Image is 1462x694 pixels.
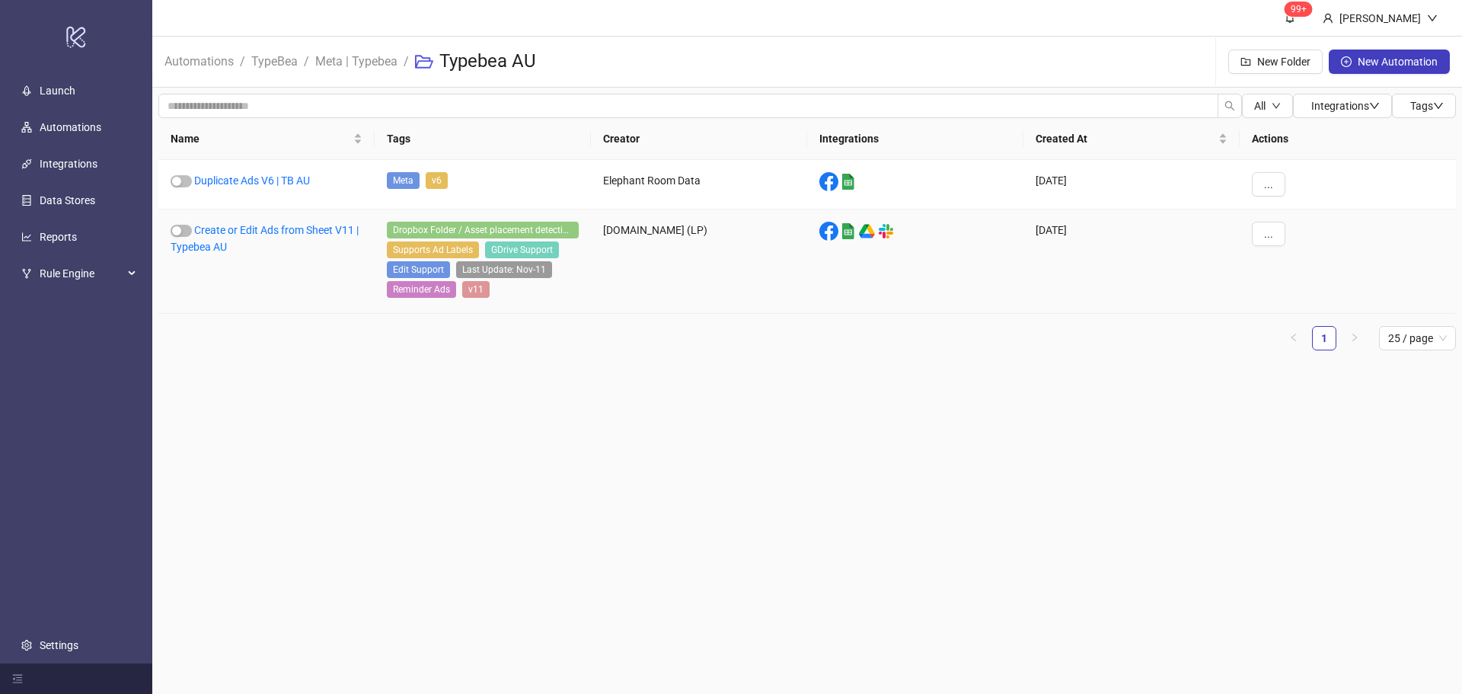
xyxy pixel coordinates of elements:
span: menu-fold [12,673,23,684]
th: Integrations [807,118,1023,160]
span: 25 / page [1388,327,1447,350]
a: Automations [161,52,237,69]
span: right [1350,333,1359,342]
span: All [1254,100,1266,112]
span: New Folder [1257,56,1310,68]
a: Settings [40,639,78,651]
span: folder-add [1240,56,1251,67]
button: ... [1252,172,1285,197]
div: Elephant Room Data [591,160,807,209]
a: Create or Edit Ads from Sheet V11 | Typebea AU [171,224,359,253]
li: Next Page [1342,326,1367,350]
li: 1 [1312,326,1336,350]
a: 1 [1313,327,1336,350]
span: Name [171,130,350,147]
h3: Typebea AU [439,50,536,74]
sup: 1766 [1285,2,1313,17]
a: Integrations [40,158,97,170]
a: Data Stores [40,194,95,206]
div: [DOMAIN_NAME] (LP) [591,209,807,314]
th: Actions [1240,118,1456,160]
th: Tags [375,118,591,160]
li: / [404,37,409,86]
div: Page Size [1379,326,1456,350]
div: [DATE] [1023,209,1240,314]
a: Automations [40,121,101,133]
li: / [304,37,309,86]
span: search [1224,101,1235,111]
span: plus-circle [1341,56,1352,67]
button: right [1342,326,1367,350]
button: Integrationsdown [1293,94,1392,118]
button: New Folder [1228,50,1323,74]
a: Launch [40,85,75,97]
span: down [1433,101,1444,111]
div: [DATE] [1023,160,1240,209]
span: v6 [426,172,448,189]
span: down [1427,13,1438,24]
span: Tags [1410,100,1444,112]
button: left [1282,326,1306,350]
span: Integrations [1311,100,1380,112]
span: New Automation [1358,56,1438,68]
li: Previous Page [1282,326,1306,350]
span: Reminder Ads [387,281,456,298]
a: TypeBea [248,52,301,69]
span: Rule Engine [40,258,123,289]
a: Reports [40,231,77,243]
span: Dropbox Folder / Asset placement detection [387,222,579,238]
span: GDrive Support [485,241,559,258]
button: ... [1252,222,1285,246]
span: bell [1285,12,1295,23]
span: user [1323,13,1333,24]
span: v11 [462,281,490,298]
div: [PERSON_NAME] [1333,10,1427,27]
span: fork [21,268,32,279]
span: Supports Ad Labels [387,241,479,258]
span: down [1369,101,1380,111]
a: Duplicate Ads V6 | TB AU [194,174,310,187]
button: New Automation [1329,50,1450,74]
span: Last Update: Nov-11 [456,261,552,278]
li: / [240,37,245,86]
button: Tagsdown [1392,94,1456,118]
span: Created At [1036,130,1215,147]
span: left [1289,333,1298,342]
span: ... [1264,228,1273,240]
button: Alldown [1242,94,1293,118]
th: Created At [1023,118,1240,160]
th: Name [158,118,375,160]
th: Creator [591,118,807,160]
span: folder-open [415,53,433,71]
span: Meta [387,172,420,189]
span: down [1272,101,1281,110]
a: Meta | Typebea [312,52,401,69]
span: Edit Support [387,261,450,278]
span: ... [1264,178,1273,190]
